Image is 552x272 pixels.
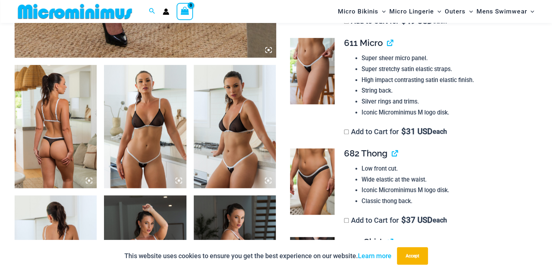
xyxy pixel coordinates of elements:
[401,217,432,224] span: 37 USD
[290,148,334,215] img: Electric Illusion Noir 682 Thong
[344,218,349,223] input: Add to Cart for$37 USD each
[338,2,378,21] span: Micro Bikinis
[362,96,531,107] li: Silver rings and trims.
[433,217,447,224] span: each
[163,8,169,15] a: Account icon link
[397,247,428,265] button: Accept
[104,65,186,188] img: Electric Illusion Noir 1521 Bra 611 Micro
[475,2,536,21] a: Mens SwimwearMenu ToggleMenu Toggle
[389,2,434,21] span: Micro Lingerie
[15,3,135,20] img: MM SHOP LOGO FLAT
[124,250,391,261] p: This website uses cookies to ensure you get the best experience on our website.
[344,38,383,48] span: 611 Micro
[344,216,447,225] label: Add to Cart for
[362,196,531,207] li: Classic thong back.
[362,163,531,174] li: Low front cut.
[344,148,387,159] span: 682 Thong
[344,237,383,247] span: 5121 Skirt
[177,3,193,20] a: View Shopping Cart, empty
[362,85,531,96] li: String back.
[344,129,349,134] input: Add to Cart for$31 USD each
[362,174,531,185] li: Wide elastic at the waist.
[362,64,531,75] li: Super stretchy satin elastic straps.
[443,2,475,21] a: OutersMenu ToggleMenu Toggle
[335,1,537,22] nav: Site Navigation
[378,2,386,21] span: Menu Toggle
[362,107,531,118] li: Iconic Microminimus M logo disk.
[149,7,155,16] a: Search icon link
[194,65,276,188] img: Electric Illusion Noir 1521 Bra 611 Micro
[401,215,406,225] span: $
[344,127,447,136] label: Add to Cart for
[433,128,447,135] span: each
[476,2,527,21] span: Mens Swimwear
[401,127,406,136] span: $
[362,75,531,86] li: High impact contrasting satin elastic finish.
[362,185,531,196] li: Iconic Microminimus M logo disk.
[358,252,391,260] a: Learn more
[401,128,432,135] span: 31 USD
[387,2,443,21] a: Micro LingerieMenu ToggleMenu Toggle
[445,2,466,21] span: Outers
[434,2,441,21] span: Menu Toggle
[362,53,531,64] li: Super sheer micro panel.
[527,2,534,21] span: Menu Toggle
[336,2,387,21] a: Micro BikinisMenu ToggleMenu Toggle
[290,38,334,104] img: Electric Illusion Noir Micro
[466,2,473,21] span: Menu Toggle
[401,18,432,25] span: 49 USD
[344,17,447,26] label: Add to Cart for
[15,65,97,188] img: Electric Illusion Noir 1521 Bra 682 Thong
